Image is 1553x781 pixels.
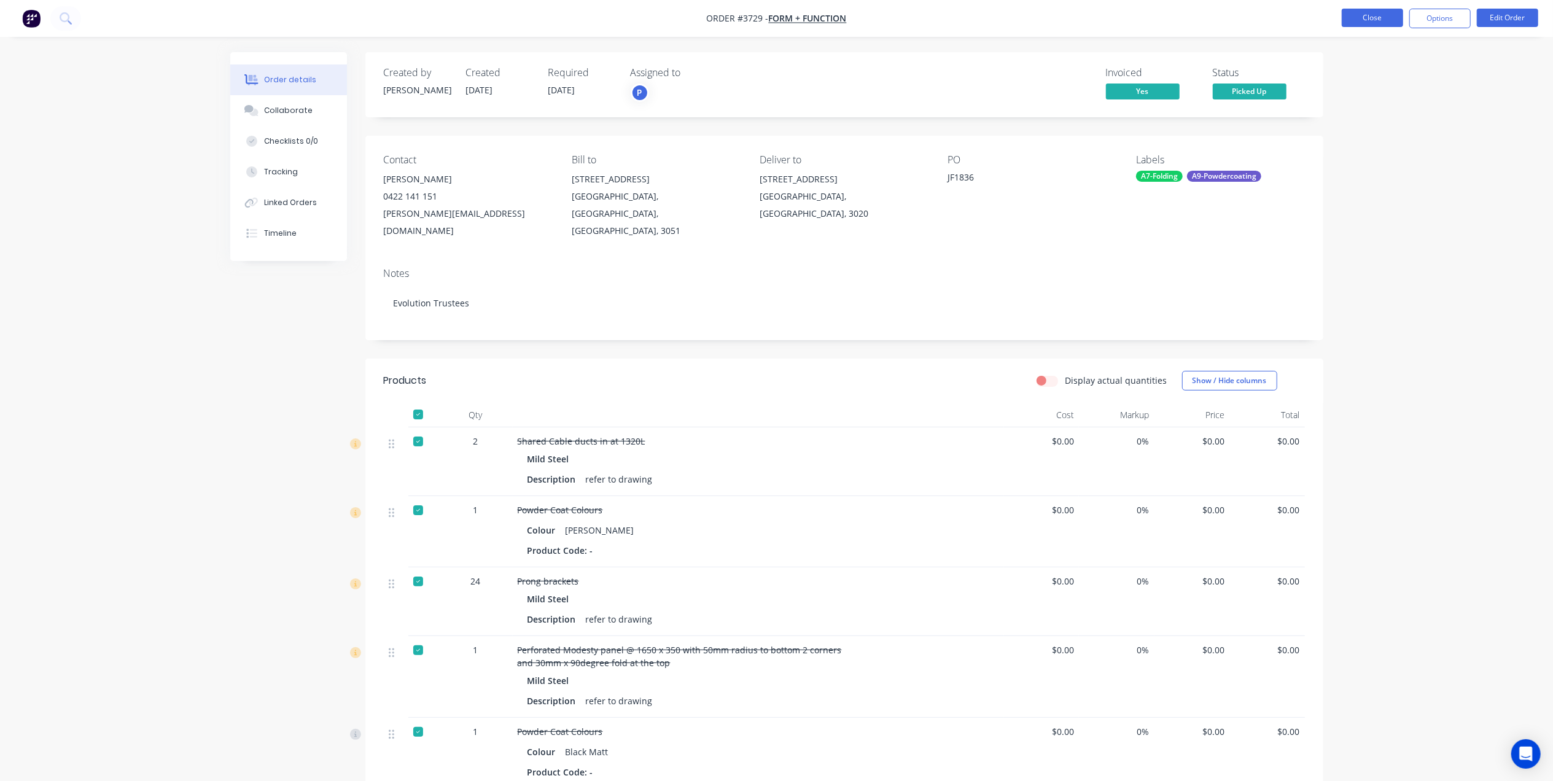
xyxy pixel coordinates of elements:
[527,542,598,559] div: Product Code: -
[473,435,478,448] span: 2
[527,521,561,539] div: Colour
[1187,171,1261,182] div: A9-Powdercoating
[471,575,481,588] span: 24
[581,610,658,628] div: refer to drawing
[1159,643,1225,656] span: $0.00
[1065,374,1167,387] label: Display actual quantities
[572,188,740,239] div: [GEOGRAPHIC_DATA], [GEOGRAPHIC_DATA], [GEOGRAPHIC_DATA], 3051
[473,725,478,738] span: 1
[527,470,581,488] div: Description
[1084,643,1150,656] span: 0%
[439,403,513,427] div: Qty
[1182,371,1277,390] button: Show / Hide columns
[230,187,347,218] button: Linked Orders
[230,64,347,95] button: Order details
[384,171,552,239] div: [PERSON_NAME]0422 141 151[PERSON_NAME][EMAIL_ADDRESS][DOMAIN_NAME]
[384,373,427,388] div: Products
[527,743,561,761] div: Colour
[527,692,581,710] div: Description
[1234,575,1300,588] span: $0.00
[572,171,740,239] div: [STREET_ADDRESS][GEOGRAPHIC_DATA], [GEOGRAPHIC_DATA], [GEOGRAPHIC_DATA], 3051
[384,268,1305,279] div: Notes
[1009,643,1075,656] span: $0.00
[581,470,658,488] div: refer to drawing
[631,67,753,79] div: Assigned to
[230,218,347,249] button: Timeline
[384,171,552,188] div: [PERSON_NAME]
[1213,84,1286,99] span: Picked Up
[384,154,552,166] div: Contact
[527,672,574,690] div: Mild Steel
[1084,725,1150,738] span: 0%
[230,157,347,187] button: Tracking
[760,171,928,188] div: [STREET_ADDRESS]
[230,95,347,126] button: Collaborate
[1084,575,1150,588] span: 0%
[264,136,318,147] div: Checklists 0/0
[1229,403,1305,427] div: Total
[264,228,297,239] div: Timeline
[572,171,740,188] div: [STREET_ADDRESS]
[527,763,598,781] div: Product Code: -
[473,503,478,516] span: 1
[707,13,769,25] span: Order #3729 -
[527,610,581,628] div: Description
[518,435,645,447] span: Shared Cable ducts in at 1320L
[518,504,603,516] span: Powder Coat Colours
[548,84,575,96] span: [DATE]
[581,692,658,710] div: refer to drawing
[466,84,493,96] span: [DATE]
[760,154,928,166] div: Deliver to
[1213,84,1286,102] button: Picked Up
[561,521,639,539] div: [PERSON_NAME]
[384,284,1305,322] div: Evolution Trustees
[384,205,552,239] div: [PERSON_NAME][EMAIL_ADDRESS][DOMAIN_NAME]
[1159,503,1225,516] span: $0.00
[264,197,317,208] div: Linked Orders
[1154,403,1230,427] div: Price
[1409,9,1471,28] button: Options
[760,171,928,222] div: [STREET_ADDRESS][GEOGRAPHIC_DATA], [GEOGRAPHIC_DATA], 3020
[1136,154,1304,166] div: Labels
[948,171,1102,188] div: JF1836
[1009,435,1075,448] span: $0.00
[1079,403,1154,427] div: Markup
[230,126,347,157] button: Checklists 0/0
[518,575,579,587] span: Prong brackets
[527,450,574,468] div: Mild Steel
[1234,725,1300,738] span: $0.00
[1234,503,1300,516] span: $0.00
[1159,575,1225,588] span: $0.00
[473,643,478,656] span: 1
[1159,435,1225,448] span: $0.00
[518,644,842,669] span: Perforated Modesty panel @ 1650 x 350 with 50mm radius to bottom 2 corners and 30mm x 90degree fo...
[1234,435,1300,448] span: $0.00
[1084,435,1150,448] span: 0%
[1004,403,1080,427] div: Cost
[466,67,534,79] div: Created
[518,726,603,737] span: Powder Coat Colours
[264,105,313,116] div: Collaborate
[1084,503,1150,516] span: 0%
[1106,84,1180,99] span: Yes
[1009,725,1075,738] span: $0.00
[264,166,298,177] div: Tracking
[1342,9,1403,27] button: Close
[631,84,649,102] button: P
[384,67,451,79] div: Created by
[527,590,574,608] div: Mild Steel
[760,188,928,222] div: [GEOGRAPHIC_DATA], [GEOGRAPHIC_DATA], 3020
[1159,725,1225,738] span: $0.00
[384,188,552,205] div: 0422 141 151
[264,74,316,85] div: Order details
[561,743,613,761] div: Black Matt
[769,13,847,25] a: Form + Function
[548,67,616,79] div: Required
[22,9,41,28] img: Factory
[1106,67,1198,79] div: Invoiced
[572,154,740,166] div: Bill to
[1009,503,1075,516] span: $0.00
[1009,575,1075,588] span: $0.00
